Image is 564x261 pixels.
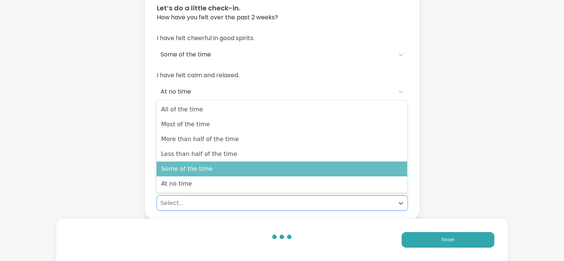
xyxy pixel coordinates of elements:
[157,13,408,22] span: How have you felt over the past 2 weeks?
[157,71,408,80] span: I have felt calm and relaxed.
[441,236,454,243] span: Finish
[402,232,494,248] button: Finish
[161,199,390,208] div: Select...
[161,50,390,59] div: Some of the time
[156,117,407,132] div: Most of the time
[156,176,407,191] div: At no time
[156,162,407,176] div: Some of the time
[157,34,408,43] span: I have felt cheerful in good spirits.
[161,87,390,96] div: At no time
[156,132,407,147] div: More than half of the time
[157,3,408,13] span: Let’s do a little check-in.
[156,102,407,117] div: All of the time
[156,147,407,162] div: Less than half of the time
